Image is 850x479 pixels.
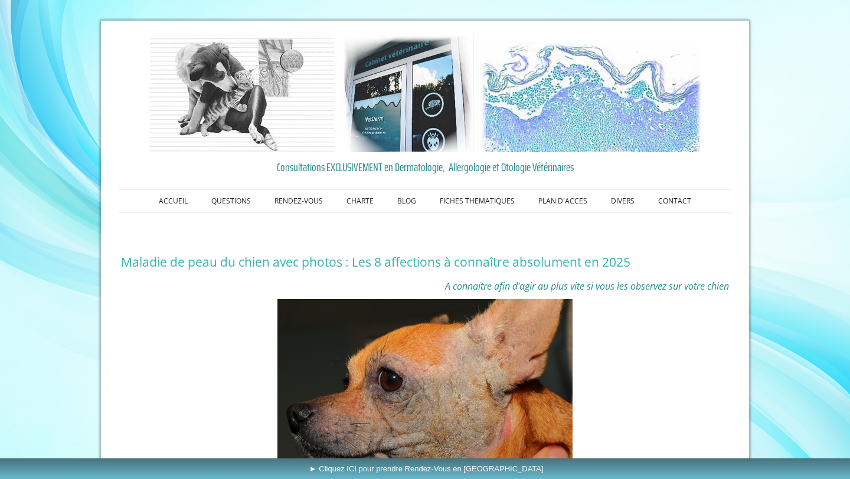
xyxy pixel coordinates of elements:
[527,190,599,212] a: PLAN D'ACCES
[646,190,703,212] a: CONTACT
[147,190,200,212] a: ACCUEIL
[385,190,428,212] a: BLOG
[428,190,527,212] a: FICHES THEMATIQUES
[200,190,263,212] a: QUESTIONS
[121,158,729,176] a: Consultations EXCLUSIVEMENT en Dermatologie, Allergologie et Otologie Vétérinaires
[309,464,544,473] span: ► Cliquez ICI pour prendre Rendez-Vous en [GEOGRAPHIC_DATA]
[263,190,335,212] a: RENDEZ-VOUS
[445,280,729,293] span: A connaitre afin d'agir au plus vite si vous les observez sur votre chien
[599,190,646,212] a: DIVERS
[335,190,385,212] a: CHARTE
[121,254,729,270] h1: Maladie de peau du chien avec photos : Les 8 affections à connaître absolument en 2025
